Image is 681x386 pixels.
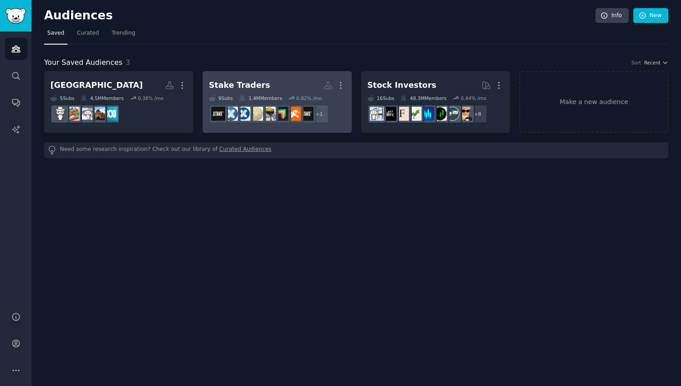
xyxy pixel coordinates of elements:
[138,95,163,101] div: 0.38 % /mo
[249,107,263,121] img: AusFinance
[445,107,459,121] img: stocks
[382,107,396,121] img: FinancialCareers
[109,26,138,45] a: Trending
[644,59,660,66] span: Recent
[47,29,64,37] span: Saved
[420,107,434,121] img: StockMarket
[633,8,668,23] a: New
[50,95,74,101] div: 5 Sub s
[50,80,143,91] div: [GEOGRAPHIC_DATA]
[370,107,384,121] img: options
[104,107,118,121] img: ABCaus
[44,9,595,23] h2: Audiences
[631,59,641,66] div: Sort
[224,107,238,121] img: ASX
[274,107,288,121] img: RaizAU
[310,104,329,123] div: + 1
[44,71,193,133] a: [GEOGRAPHIC_DATA]5Subs4.5MMembers0.38% /moABCausmelbournesydneyaussieaustralia
[78,107,92,121] img: sydney
[468,104,487,123] div: + 8
[236,107,250,121] img: ausstocks
[461,95,486,101] div: 0.44 % /mo
[112,29,135,37] span: Trending
[458,107,472,121] img: wallstreetbets
[296,95,322,101] div: 0.82 % /mo
[81,95,123,101] div: 4.5M Members
[368,80,436,91] div: Stock Investors
[66,107,80,121] img: aussie
[211,107,225,121] img: StakeStockTraders
[126,58,130,67] span: 3
[368,95,395,101] div: 16 Sub s
[219,145,272,155] a: Curated Audiences
[44,142,668,158] div: Need some research inspiration? Check out our library of
[595,8,629,23] a: Info
[209,95,233,101] div: 9 Sub s
[239,95,282,101] div: 1.4M Members
[395,107,409,121] img: finance
[74,26,102,45] a: Curated
[53,107,67,121] img: australia
[644,59,668,66] button: Recent
[262,107,276,121] img: ASX_Bets
[44,26,68,45] a: Saved
[400,95,446,101] div: 48.3M Members
[361,71,510,133] a: Stock Investors16Subs48.3MMembers0.44% /mo+8wallstreetbetsstocksDaytradingStockMarketinvestingfin...
[203,71,352,133] a: Stake Traders9Subs1.4MMembers0.82% /mo+1StakeNZStockTradersmoomoo_officialRaizAUASX_BetsAusFinanc...
[44,57,123,68] span: Your Saved Audiences
[300,107,313,121] img: StakeNZStockTraders
[519,71,668,133] a: Make a new audience
[5,8,26,24] img: GummySearch logo
[287,107,301,121] img: moomoo_official
[209,80,270,91] div: Stake Traders
[408,107,422,121] img: investing
[91,107,105,121] img: melbourne
[77,29,99,37] span: Curated
[433,107,447,121] img: Daytrading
